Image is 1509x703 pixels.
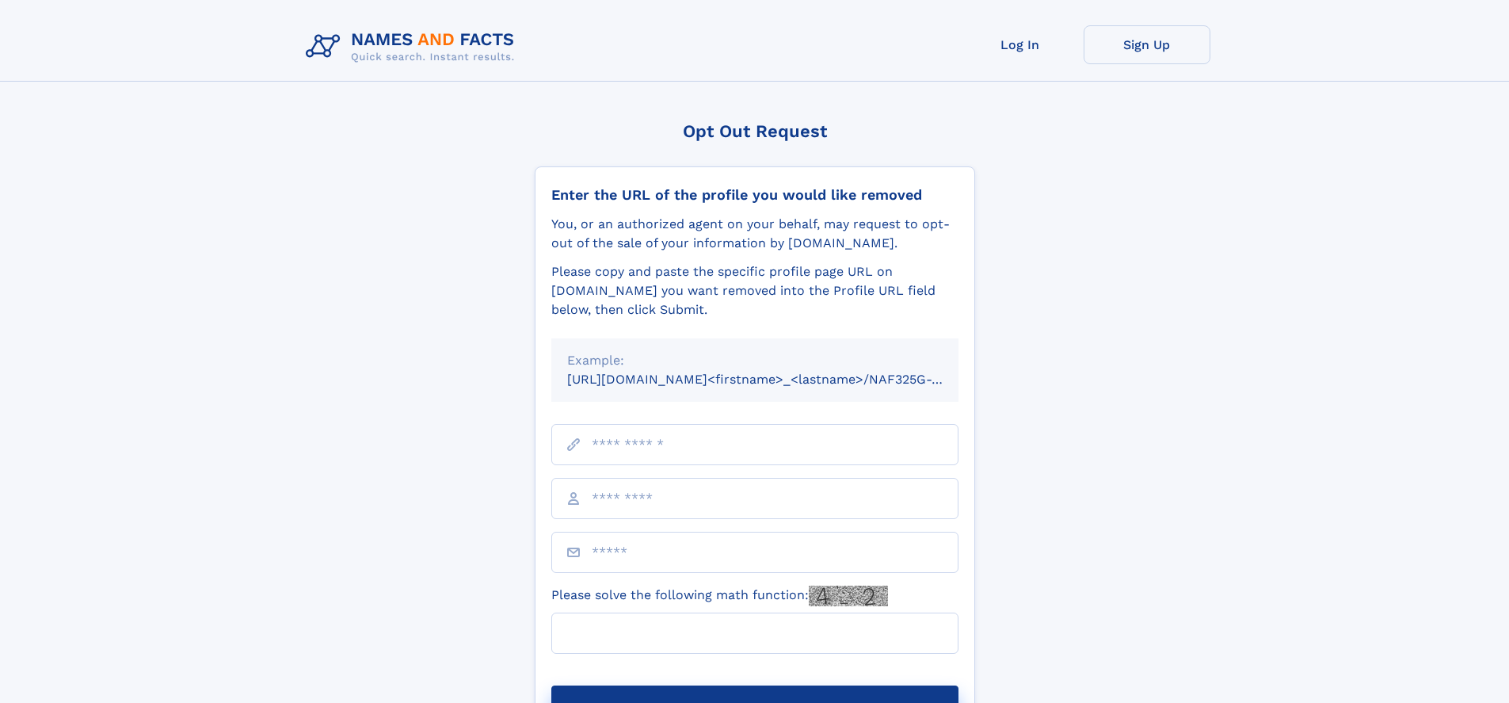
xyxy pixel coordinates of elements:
[567,372,989,387] small: [URL][DOMAIN_NAME]<firstname>_<lastname>/NAF325G-xxxxxxxx
[1084,25,1210,64] a: Sign Up
[551,262,958,319] div: Please copy and paste the specific profile page URL on [DOMAIN_NAME] you want removed into the Pr...
[551,586,888,606] label: Please solve the following math function:
[535,121,975,141] div: Opt Out Request
[567,351,943,370] div: Example:
[957,25,1084,64] a: Log In
[551,215,958,253] div: You, or an authorized agent on your behalf, may request to opt-out of the sale of your informatio...
[551,186,958,204] div: Enter the URL of the profile you would like removed
[299,25,528,68] img: Logo Names and Facts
